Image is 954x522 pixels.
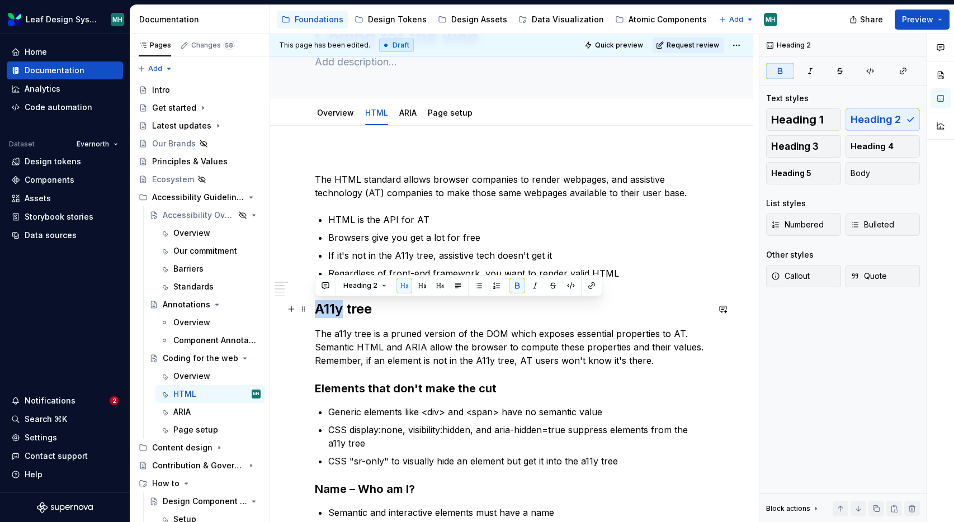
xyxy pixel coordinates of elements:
div: Component Annotations [173,335,258,346]
div: Settings [25,432,57,443]
div: Latest updates [152,120,211,131]
a: Standards [155,278,265,296]
div: How to [134,474,265,492]
a: Page setup [155,421,265,439]
button: Quick preview [581,37,648,53]
div: Overview [173,317,210,328]
button: Bulleted [846,213,920,236]
span: Add [148,64,162,73]
div: MH [766,15,776,24]
div: Design Tokens [368,14,427,25]
div: Barriers [173,263,204,274]
a: Molecular Patterns [714,11,810,29]
button: Add [134,61,176,77]
button: Numbered [766,213,841,236]
span: Callout [771,271,810,282]
div: Search ⌘K [25,414,67,425]
p: If it's not in the A11y tree, assistive tech doesn't get it [328,249,709,262]
a: Overview [317,108,354,117]
span: Body [851,168,870,179]
button: Body [846,162,920,184]
a: Ecosystem [134,170,265,188]
h3: Elements that don't make the cut [315,381,709,396]
a: HTML [365,108,388,117]
div: Page setup [423,101,477,124]
div: Data Visualization [532,14,604,25]
p: HTML is the API for AT [328,213,709,226]
div: Block actions [766,504,810,513]
svg: Supernova Logo [37,502,93,513]
a: Overview [155,367,265,385]
strong: A11y tree [315,301,372,317]
div: Documentation [25,65,84,76]
div: Dataset [9,140,35,149]
div: ARIA [173,406,191,417]
a: Documentation [7,61,123,79]
div: Overview [173,371,210,382]
p: Semantic and interactive elements must have a name [328,506,709,519]
p: The HTML standard allows browser companies to render webpages, and assistive technology (AT) comp... [315,173,709,200]
a: Our Brands [134,135,265,153]
div: Changes [191,41,235,50]
div: How to [152,478,180,489]
p: Regardless of front-end framework, you want to render valid HTML [328,267,709,280]
a: Foundations [277,11,348,29]
button: Leaf Design SystemMH [2,7,127,31]
span: Heading 5 [771,168,811,179]
p: CSS "sr-only" to visually hide an element but get it into the a11y tree [328,454,709,468]
button: Quote [846,265,920,287]
a: Settings [7,429,123,447]
a: Assets [7,189,123,207]
a: Accessibility Overview [145,206,265,224]
div: Design tokens [25,156,81,167]
div: Accessibility Guidelines [134,188,265,206]
button: Contact support [7,447,123,465]
a: Storybook stories [7,208,123,226]
a: Data sources [7,226,123,244]
span: Heading 4 [851,141,894,152]
span: Heading 3 [771,141,819,152]
a: Components [7,171,123,189]
a: Principles & Values [134,153,265,170]
div: Documentation [139,14,265,25]
a: Overview [155,314,265,331]
button: Evernorth [72,136,123,152]
div: Draft [379,39,414,52]
span: Evernorth [77,140,109,149]
span: This page has been edited. [279,41,370,50]
div: Design Component Process [163,496,247,507]
div: Storybook stories [25,211,93,222]
button: Share [844,10,890,30]
div: Help [25,469,42,480]
a: ARIA [399,108,417,117]
div: Foundations [295,14,343,25]
a: Barriers [155,260,265,278]
button: Request review [653,37,724,53]
div: Block actions [766,501,820,516]
div: HTML [173,388,196,400]
div: Code automation [25,102,92,113]
span: Quote [851,271,887,282]
a: Latest updates [134,117,265,135]
a: Design Tokens [350,11,431,29]
div: Home [25,46,47,58]
div: Overview [313,101,358,124]
a: Coding for the web [145,349,265,367]
a: ARIA [155,403,265,421]
div: Notifications [25,395,75,406]
div: Ecosystem [152,174,194,185]
div: Assets [25,193,51,204]
div: Coding for the web [163,353,238,364]
div: Data sources [25,230,77,241]
span: Heading 2 [343,281,377,290]
a: Design tokens [7,153,123,170]
p: The a11y tree is a pruned version of the DOM which exposes essential properties to AT. Semantic H... [315,327,709,367]
div: MH [253,388,259,400]
span: 58 [223,41,235,50]
div: List styles [766,198,806,209]
p: Generic elements like <div> and <span> have no semantic value [328,405,709,419]
h3: Name – Who am I? [315,481,709,497]
a: Code automation [7,98,123,116]
img: 6e787e26-f4c0-4230-8924-624fe4a2d214.png [8,13,21,26]
a: Home [7,43,123,61]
